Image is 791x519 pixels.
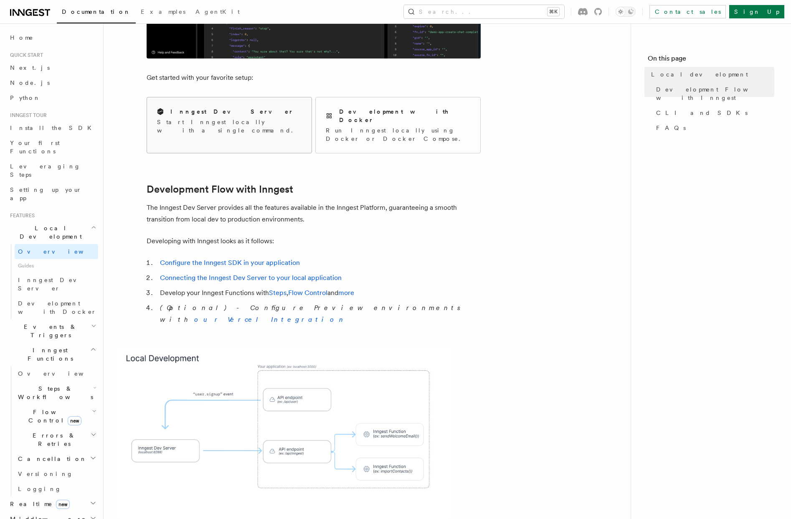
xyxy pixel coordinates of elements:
[7,120,98,135] a: Install the SDK
[68,416,81,425] span: new
[7,221,98,244] button: Local Development
[7,224,91,241] span: Local Development
[269,289,286,297] a: Steps
[10,140,60,155] span: Your first Functions
[10,64,50,71] span: Next.js
[160,259,300,267] a: Configure the Inngest SDK in your application
[653,82,774,105] a: Development Flow with Inngest
[7,244,98,319] div: Local Development
[7,319,98,343] button: Events & Triggers
[10,186,82,201] span: Setting up your app
[147,183,293,195] a: Development Flow with Inngest
[15,408,92,425] span: Flow Control
[15,381,98,405] button: Steps & Workflows
[15,455,87,463] span: Cancellation
[141,8,185,15] span: Examples
[15,259,98,272] span: Guides
[194,315,346,323] a: our Vercel Integration
[648,67,774,82] a: Local development
[326,126,470,143] p: Run Inngest locally using Docker or Docker Compose.
[10,125,96,131] span: Install the SDK
[57,3,136,23] a: Documentation
[548,8,559,16] kbd: ⌘K
[288,289,327,297] a: Flow Control
[18,277,89,292] span: Inngest Dev Server
[7,366,98,496] div: Inngest Functions
[18,248,104,255] span: Overview
[15,384,93,401] span: Steps & Workflows
[157,118,302,135] p: Start Inngest locally with a single command.
[15,451,98,466] button: Cancellation
[616,7,636,17] button: Toggle dark mode
[10,163,81,178] span: Leveraging Steps
[157,287,481,299] li: Develop your Inngest Functions with , and
[7,159,98,182] a: Leveraging Steps
[15,431,91,448] span: Errors & Retries
[648,53,774,67] h4: On this page
[651,70,748,79] span: Local development
[404,5,564,18] button: Search...⌘K
[7,135,98,159] a: Your first Functions
[147,97,312,153] a: Inngest Dev ServerStart Inngest locally with a single command.
[653,105,774,120] a: CLI and SDKs
[160,274,342,282] a: Connecting the Inngest Dev Server to your local application
[7,60,98,75] a: Next.js
[15,428,98,451] button: Errors & Retries
[7,343,98,366] button: Inngest Functions
[15,481,98,496] a: Logging
[15,244,98,259] a: Overview
[7,112,47,119] span: Inngest tour
[656,109,748,117] span: CLI and SDKs
[18,486,61,492] span: Logging
[315,97,481,153] a: Development with DockerRun Inngest locally using Docker or Docker Compose.
[56,500,70,509] span: new
[7,90,98,105] a: Python
[7,75,98,90] a: Node.js
[147,202,481,225] p: The Inngest Dev Server provides all the features available in the Inngest Platform, guaranteeing ...
[15,366,98,381] a: Overview
[18,471,73,477] span: Versioning
[160,304,465,323] em: (Optional) - Configure Preview environments with
[15,466,98,481] a: Versioning
[136,3,190,23] a: Examples
[339,107,470,124] h2: Development with Docker
[729,5,784,18] a: Sign Up
[18,300,96,315] span: Development with Docker
[10,94,41,101] span: Python
[147,235,481,247] p: Developing with Inngest looks as it follows:
[7,52,43,59] span: Quick start
[7,346,90,363] span: Inngest Functions
[653,120,774,135] a: FAQs
[10,33,33,42] span: Home
[15,405,98,428] button: Flow Controlnew
[170,107,294,116] h2: Inngest Dev Server
[656,85,774,102] span: Development Flow with Inngest
[62,8,131,15] span: Documentation
[7,30,98,45] a: Home
[18,370,104,377] span: Overview
[656,124,686,132] span: FAQs
[15,272,98,296] a: Inngest Dev Server
[7,500,70,508] span: Realtime
[15,296,98,319] a: Development with Docker
[190,3,245,23] a: AgentKit
[338,289,354,297] a: more
[147,72,481,84] p: Get started with your favorite setup:
[7,212,35,219] span: Features
[7,323,91,339] span: Events & Triggers
[649,5,726,18] a: Contact sales
[10,79,50,86] span: Node.js
[195,8,240,15] span: AgentKit
[7,496,98,511] button: Realtimenew
[7,182,98,206] a: Setting up your app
